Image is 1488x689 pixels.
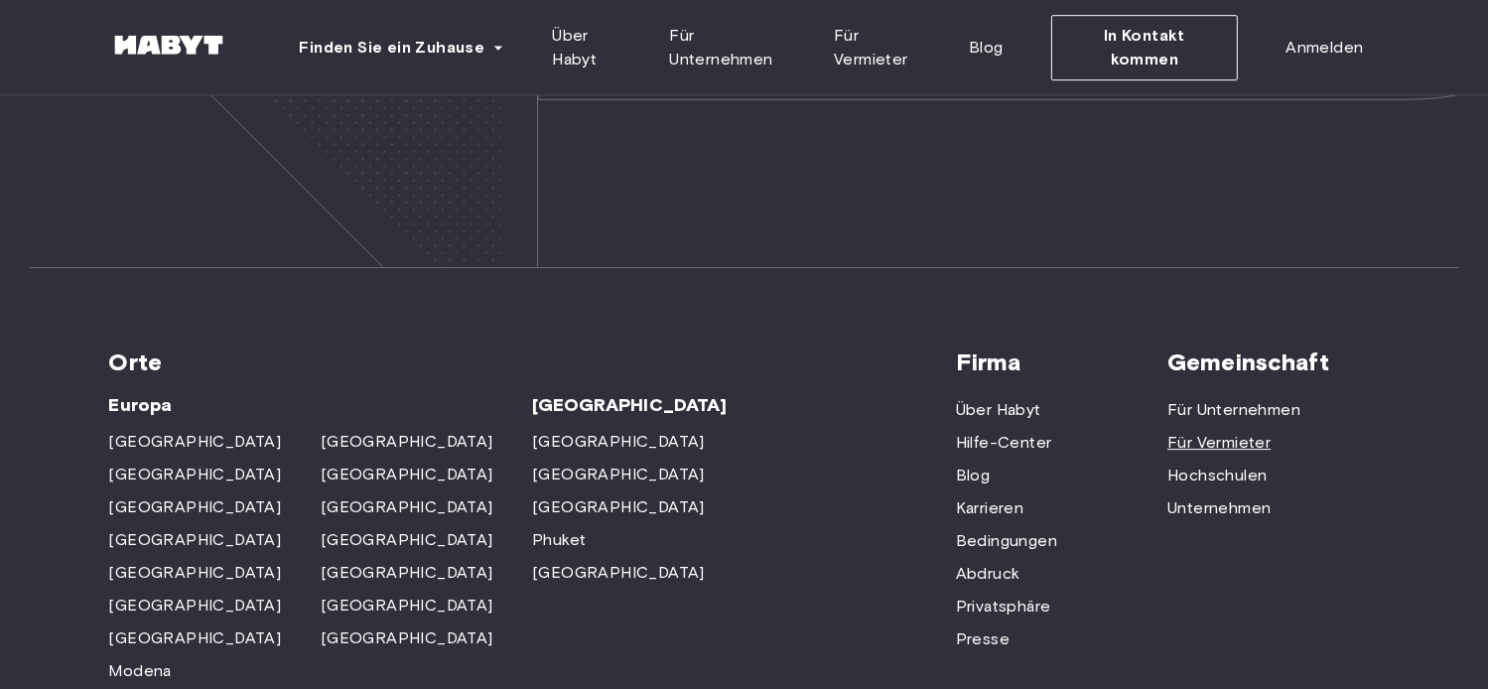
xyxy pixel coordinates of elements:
[532,463,705,486] a: [GEOGRAPHIC_DATA]
[532,528,586,552] a: Phuket
[109,659,172,683] a: Modena
[321,528,493,552] a: [GEOGRAPHIC_DATA]
[109,561,282,585] a: [GEOGRAPHIC_DATA]
[1285,36,1363,60] span: Anmelden
[321,463,493,486] a: [GEOGRAPHIC_DATA]
[321,495,493,519] a: [GEOGRAPHIC_DATA]
[321,561,493,585] a: [GEOGRAPHIC_DATA]
[1068,24,1222,71] span: In Kontakt kommen
[956,562,1020,586] a: Abdruck
[1167,431,1271,455] a: Für Vermieter
[818,16,953,79] a: Für Vermieter
[321,594,493,618] a: [GEOGRAPHIC_DATA]
[956,529,1057,553] a: Bedingungen
[1167,347,1379,377] span: Gemeinschaft
[669,24,802,71] span: Für Unternehmen
[109,528,282,552] a: [GEOGRAPHIC_DATA]
[956,398,1041,422] a: Über Habyt
[956,627,1010,651] a: Presse
[109,347,956,377] span: Orte
[109,495,282,519] a: [GEOGRAPHIC_DATA]
[109,626,282,650] a: [GEOGRAPHIC_DATA]
[321,430,493,454] a: [GEOGRAPHIC_DATA]
[834,24,937,71] span: Für Vermieter
[109,393,533,417] span: Europa
[532,561,705,585] a: [GEOGRAPHIC_DATA]
[109,463,282,486] a: [GEOGRAPHIC_DATA]
[1167,496,1271,520] a: Unternehmen
[109,35,228,55] img: Habyt
[109,594,282,618] a: [GEOGRAPHIC_DATA]
[1270,28,1379,68] a: Anmelden
[1051,15,1239,80] button: In Kontakt kommen
[956,496,1024,520] a: Karrieren
[653,16,818,79] a: Für Unternehmen
[284,28,521,68] button: Finden Sie ein Zuhause
[956,464,991,487] a: Blog
[953,16,1019,79] a: Blog
[532,430,705,454] a: [GEOGRAPHIC_DATA]
[956,347,1167,377] span: Firma
[109,430,282,454] a: [GEOGRAPHIC_DATA]
[532,393,744,417] span: [GEOGRAPHIC_DATA]
[300,36,485,60] span: Finden Sie ein Zuhause
[956,595,1051,619] a: Privatsphäre
[552,24,637,71] span: Über Habyt
[956,431,1052,455] a: Hilfe-Center
[969,36,1004,60] span: Blog
[1167,398,1300,422] a: Für Unternehmen
[532,495,705,519] a: [GEOGRAPHIC_DATA]
[321,626,493,650] a: [GEOGRAPHIC_DATA]
[536,16,653,79] a: Über Habyt
[1167,464,1267,487] a: Hochschulen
